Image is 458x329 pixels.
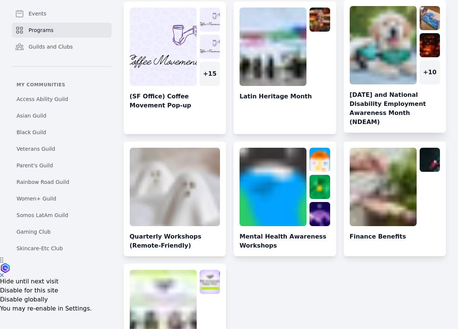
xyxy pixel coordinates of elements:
span: Programs [29,26,53,34]
span: Asian Guild [17,112,46,119]
a: Guilds and Clubs [12,39,112,54]
a: Black Guild [12,125,112,139]
a: Events [12,6,112,21]
span: Somos LatAm Guild [17,211,68,219]
a: Veterans Guild [12,142,112,156]
span: Black Guild [17,129,46,136]
a: Women+ Guild [12,192,112,205]
span: Access Ability Guild [17,95,68,103]
a: Skincare-Etc Club [12,242,112,255]
a: Somos LatAm Guild [12,208,112,222]
a: Access Ability Guild [12,92,112,106]
a: Rainbow Road Guild [12,175,112,189]
a: Parent's Guild [12,159,112,172]
span: Women+ Guild [17,195,56,202]
span: Skincare-Etc Club [17,245,63,252]
span: Veterans Guild [17,145,55,153]
span: Gaming Club [17,228,51,236]
a: Asian Guild [12,109,112,122]
p: My communities [12,82,112,88]
a: Programs [12,23,112,38]
span: Rainbow Road Guild [17,178,69,186]
span: Guilds and Clubs [29,43,73,50]
span: Events [29,10,46,17]
nav: Sidebar [12,6,112,252]
span: Parent's Guild [17,162,53,169]
a: Gaming Club [12,225,112,239]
